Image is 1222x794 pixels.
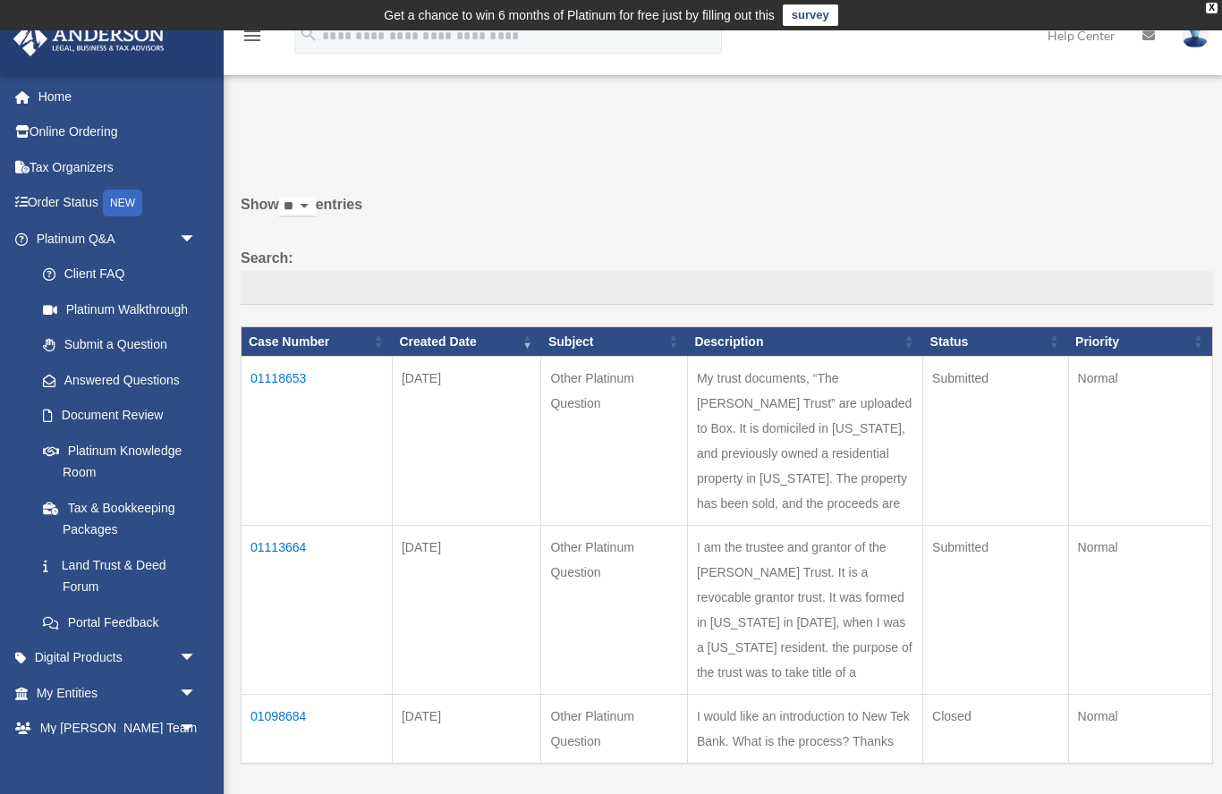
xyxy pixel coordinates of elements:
a: Platinum Q&Aarrow_drop_down [13,221,215,257]
td: [DATE] [392,695,541,764]
th: Case Number: activate to sort column ascending [242,326,393,357]
a: Land Trust & Deed Forum [25,547,215,604]
th: Priority: activate to sort column ascending [1068,326,1212,357]
span: arrow_drop_down [179,675,215,712]
td: Other Platinum Question [541,526,687,695]
th: Description: activate to sort column ascending [687,326,922,357]
th: Status: activate to sort column ascending [923,326,1068,357]
a: Digital Productsarrow_drop_down [13,640,224,676]
a: Client FAQ [25,257,215,292]
a: Answered Questions [25,362,206,398]
a: Home [13,79,224,114]
span: arrow_drop_down [179,640,215,677]
a: Platinum Knowledge Room [25,433,215,490]
td: Normal [1068,357,1212,526]
i: menu [242,25,263,46]
td: My trust documents, “The [PERSON_NAME] Trust” are uploaded to Box. It is domiciled in [US_STATE],... [687,357,922,526]
td: Submitted [923,526,1068,695]
a: Tax Organizers [13,149,224,185]
td: 01118653 [242,357,393,526]
div: close [1206,3,1218,13]
td: [DATE] [392,357,541,526]
a: Tax & Bookkeeping Packages [25,490,215,547]
div: NEW [103,190,142,216]
a: survey [783,4,838,26]
div: Get a chance to win 6 months of Platinum for free just by filling out this [384,4,775,26]
td: Other Platinum Question [541,357,687,526]
img: User Pic [1182,22,1209,48]
td: [DATE] [392,526,541,695]
td: Submitted [923,357,1068,526]
td: 01113664 [242,526,393,695]
a: Order StatusNEW [13,185,224,222]
span: arrow_drop_down [179,711,215,748]
input: Search: [241,271,1213,305]
a: My Entitiesarrow_drop_down [13,675,224,711]
a: Portal Feedback [25,604,215,640]
a: Submit a Question [25,327,215,363]
img: Anderson Advisors Platinum Portal [8,21,170,56]
label: Show entries [241,192,1213,235]
td: 01098684 [242,695,393,764]
a: Platinum Walkthrough [25,291,215,327]
a: menu [242,31,263,46]
td: Other Platinum Question [541,695,687,764]
th: Subject: activate to sort column ascending [541,326,687,357]
label: Search: [241,246,1213,305]
span: arrow_drop_down [179,221,215,258]
select: Showentries [279,197,316,217]
td: Normal [1068,695,1212,764]
i: search [299,24,318,44]
td: I would like an introduction to New Tek Bank. What is the process? Thanks [687,695,922,764]
a: Document Review [25,398,215,434]
td: Closed [923,695,1068,764]
th: Created Date: activate to sort column ascending [392,326,541,357]
a: Online Ordering [13,114,224,150]
td: Normal [1068,526,1212,695]
a: My [PERSON_NAME] Teamarrow_drop_down [13,711,224,747]
td: I am the trustee and grantor of the [PERSON_NAME] Trust. It is a revocable grantor trust. It was ... [687,526,922,695]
